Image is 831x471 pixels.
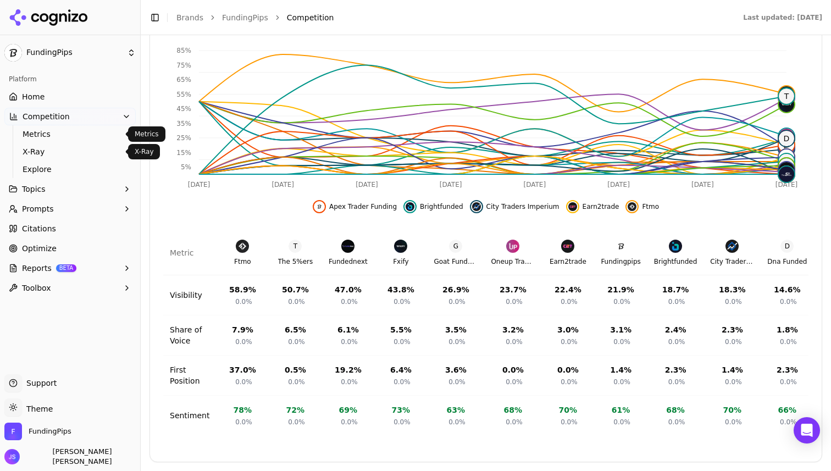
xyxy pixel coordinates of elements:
[394,297,411,306] span: 0.0%
[779,149,794,165] img: leeloo trading
[335,364,362,375] div: 19.2 %
[719,284,746,295] div: 18.3 %
[4,423,22,440] img: FundingPips
[601,257,640,266] div: Fundingpips
[176,105,191,113] tspan: 45%
[561,297,578,306] span: 0.0%
[448,297,466,306] span: 0.0%
[286,404,305,415] div: 72 %
[4,108,136,125] button: Competition
[236,240,249,253] img: Ftmo
[780,337,797,346] span: 0.0%
[22,263,52,274] span: Reports
[559,404,578,415] div: 70 %
[500,284,527,295] div: 23.7 %
[235,378,252,386] span: 0.0%
[491,257,535,266] div: Oneup Trader
[288,418,305,426] span: 0.0%
[394,378,411,386] span: 0.0%
[447,404,466,415] div: 63 %
[662,284,689,295] div: 18.7 %
[23,164,118,175] span: Explore
[779,129,794,144] img: oneup trader
[777,364,798,375] div: 2.3 %
[18,162,123,177] a: Explore
[4,70,136,88] div: Platform
[665,364,686,375] div: 2.3 %
[442,284,469,295] div: 26.9 %
[561,418,578,426] span: 0.0%
[555,284,581,295] div: 22.4 %
[780,297,797,306] span: 0.0%
[176,120,191,128] tspan: 35%
[561,378,578,386] span: 0.0%
[288,297,305,306] span: 0.0%
[22,243,57,254] span: Optimize
[176,91,191,98] tspan: 55%
[390,364,412,375] div: 6.4 %
[278,257,313,266] div: The 5%ers
[506,418,523,426] span: 0.0%
[668,337,685,346] span: 0.0%
[691,181,714,189] tspan: [DATE]
[557,324,579,335] div: 3.0 %
[583,202,619,211] span: Earn2trade
[23,146,118,157] span: X-Ray
[163,315,216,356] td: Share of Voice
[29,426,71,436] span: FundingPips
[448,378,466,386] span: 0.0%
[135,130,159,138] p: Metrics
[163,231,216,275] th: Metric
[524,181,546,189] tspan: [DATE]
[289,240,302,253] span: T
[4,240,136,257] a: Optimize
[4,200,136,218] button: Prompts
[4,180,136,198] button: Topics
[669,240,682,253] img: Brightfunded
[504,404,523,415] div: 68 %
[472,202,481,211] img: city traders imperium
[654,257,697,266] div: Brightfunded
[282,284,309,295] div: 50.7 %
[272,181,294,189] tspan: [DATE]
[613,418,630,426] span: 0.0%
[403,200,463,213] button: Hide brightfunded data
[725,337,742,346] span: 0.0%
[710,257,754,266] div: City Traders Imperium
[232,324,253,335] div: 7.9 %
[22,184,46,195] span: Topics
[394,418,411,426] span: 0.0%
[561,240,574,253] img: Earn2trade
[779,131,794,146] span: D
[434,257,478,266] div: Goat Funded Trader
[470,200,559,213] button: Hide city traders imperium data
[628,202,636,211] img: ftmo
[234,404,252,415] div: 78 %
[506,378,523,386] span: 0.0%
[26,48,123,58] span: FundingPips
[56,264,76,272] span: BETA
[440,181,462,189] tspan: [DATE]
[506,337,523,346] span: 0.0%
[666,404,685,415] div: 68 %
[610,324,631,335] div: 3.1 %
[668,297,685,306] span: 0.0%
[550,257,586,266] div: Earn2trade
[779,162,794,178] img: thinkcapital
[780,418,797,426] span: 0.0%
[176,13,203,22] a: Brands
[779,158,794,174] span: T
[235,297,252,306] span: 0.0%
[288,337,305,346] span: 0.0%
[642,202,659,211] span: Ftmo
[229,364,256,375] div: 37.0 %
[176,62,191,69] tspan: 75%
[625,200,659,213] button: Hide ftmo data
[229,284,256,295] div: 58.9 %
[176,47,191,54] tspan: 85%
[4,88,136,106] a: Home
[779,86,794,102] img: ftmo
[22,378,57,389] span: Support
[163,275,216,315] td: Visibility
[794,417,820,444] div: Open Intercom Messenger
